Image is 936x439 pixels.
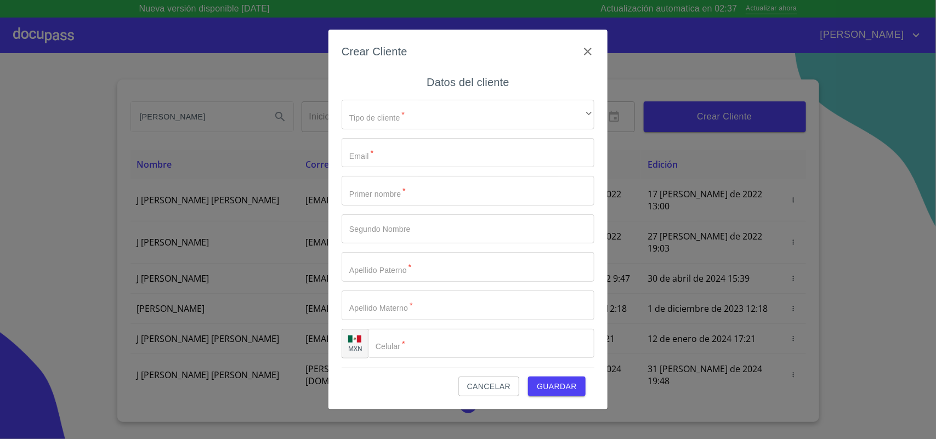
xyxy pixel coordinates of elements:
img: R93DlvwvvjP9fbrDwZeCRYBHk45OWMq+AAOlFVsxT89f82nwPLnD58IP7+ANJEaWYhP0Tx8kkA0WlQMPQsAAgwAOmBj20AXj6... [348,335,361,343]
div: ​ [342,100,594,129]
button: Guardar [528,377,586,397]
span: Cancelar [467,380,510,394]
h6: Datos del cliente [427,73,509,91]
span: Guardar [537,380,577,394]
h6: Crear Cliente [342,43,407,60]
p: MXN [348,344,362,352]
button: Cancelar [458,377,519,397]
